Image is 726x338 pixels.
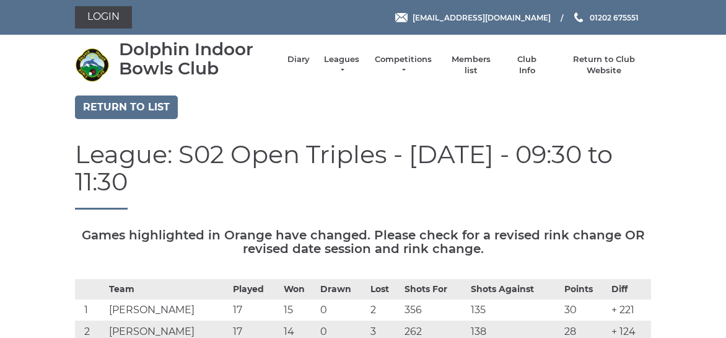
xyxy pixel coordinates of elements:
[572,12,639,24] a: Phone us 01202 675551
[561,279,608,299] th: Points
[367,299,401,321] td: 2
[75,228,651,256] h5: Games highlighted in Orange have changed. Please check for a revised rink change OR revised date ...
[590,12,639,22] span: 01202 675551
[395,12,551,24] a: Email [EMAIL_ADDRESS][DOMAIN_NAME]
[445,54,496,76] a: Members list
[119,40,275,78] div: Dolphin Indoor Bowls Club
[75,6,132,29] a: Login
[401,299,468,321] td: 356
[317,279,367,299] th: Drawn
[509,54,545,76] a: Club Info
[322,54,361,76] a: Leagues
[75,299,106,321] td: 1
[395,13,408,22] img: Email
[317,299,367,321] td: 0
[468,299,562,321] td: 135
[281,279,318,299] th: Won
[106,279,230,299] th: Team
[413,12,551,22] span: [EMAIL_ADDRESS][DOMAIN_NAME]
[468,279,562,299] th: Shots Against
[230,299,280,321] td: 17
[75,96,178,119] a: Return to list
[401,279,468,299] th: Shots For
[608,299,651,321] td: + 221
[75,141,651,210] h1: League: S02 Open Triples - [DATE] - 09:30 to 11:30
[281,299,318,321] td: 15
[75,48,109,82] img: Dolphin Indoor Bowls Club
[287,54,310,65] a: Diary
[561,299,608,321] td: 30
[367,279,401,299] th: Lost
[558,54,651,76] a: Return to Club Website
[230,279,280,299] th: Played
[608,279,651,299] th: Diff
[106,299,230,321] td: [PERSON_NAME]
[374,54,433,76] a: Competitions
[574,12,583,22] img: Phone us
